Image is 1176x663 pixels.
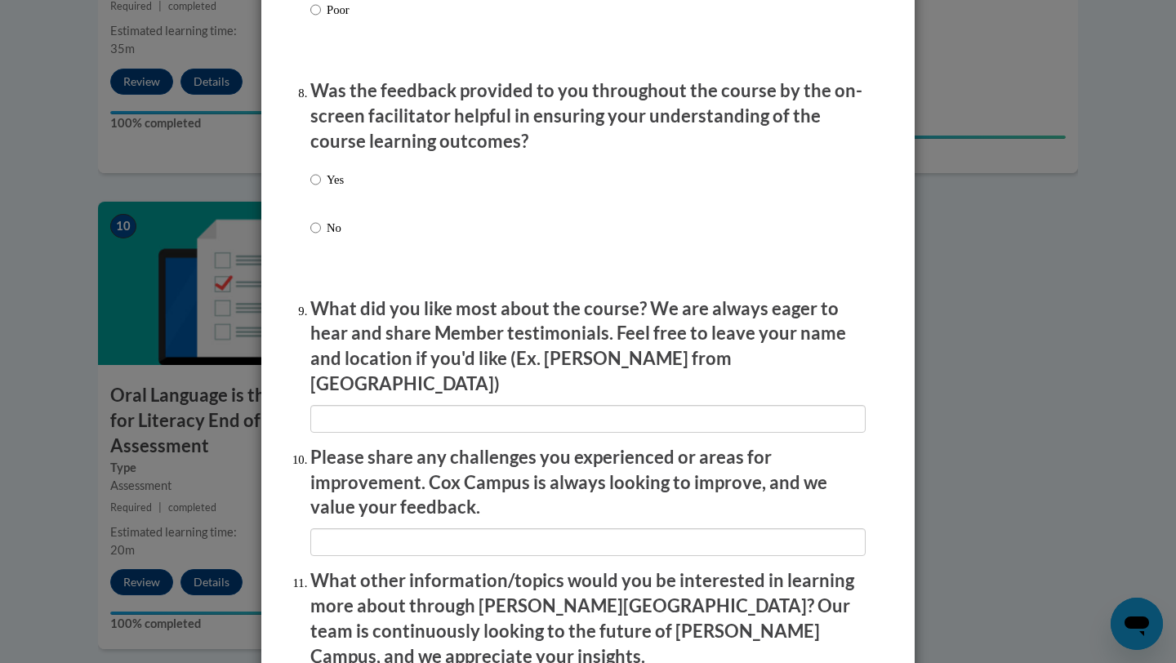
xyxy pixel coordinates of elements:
[310,296,866,397] p: What did you like most about the course? We are always eager to hear and share Member testimonial...
[310,78,866,154] p: Was the feedback provided to you throughout the course by the on-screen facilitator helpful in en...
[327,171,344,189] p: Yes
[310,445,866,520] p: Please share any challenges you experienced or areas for improvement. Cox Campus is always lookin...
[327,219,344,237] p: No
[310,1,321,19] input: Poor
[327,1,372,19] p: Poor
[310,219,321,237] input: No
[310,171,321,189] input: Yes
